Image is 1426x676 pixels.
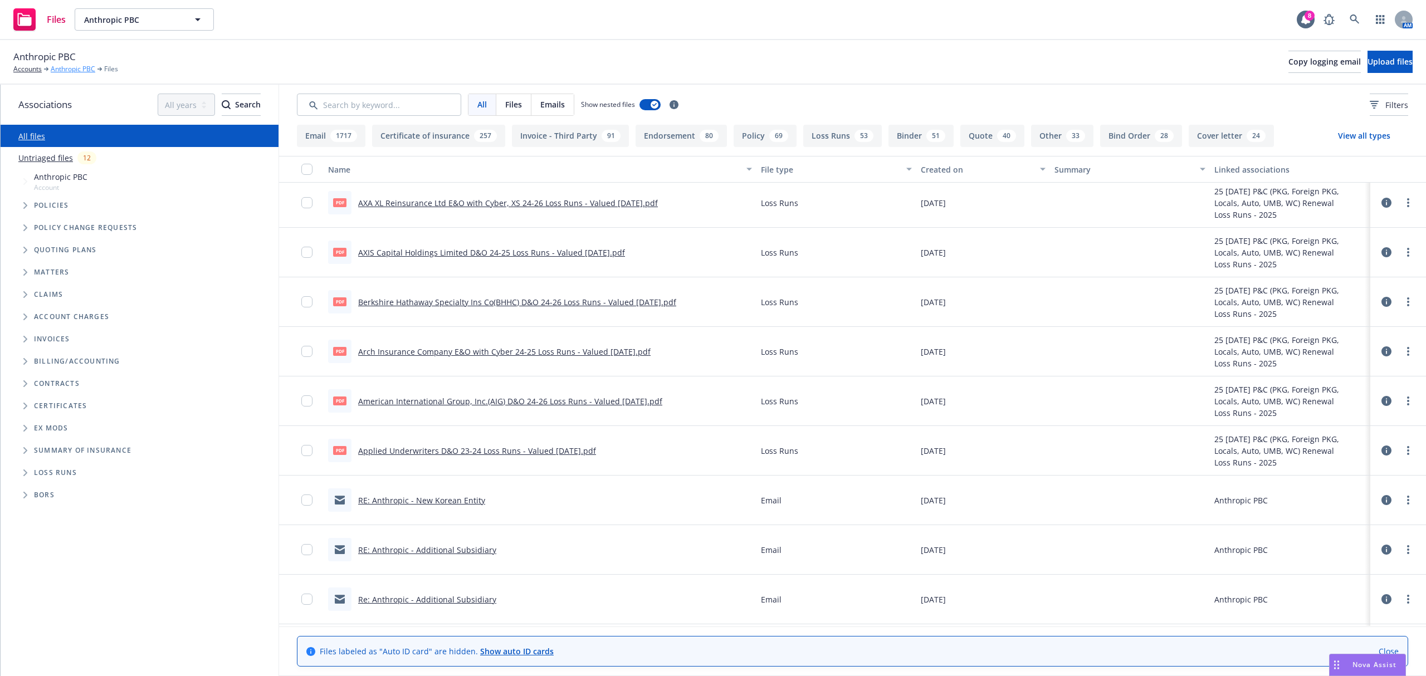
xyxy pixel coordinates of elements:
[761,594,782,605] span: Email
[756,156,917,183] button: File type
[921,445,946,457] span: [DATE]
[1031,125,1093,147] button: Other
[1352,660,1396,669] span: Nova Assist
[1100,125,1182,147] button: Bind Order
[1401,196,1415,209] a: more
[47,15,66,24] span: Files
[1214,164,1366,175] div: Linked associations
[1214,494,1268,506] div: Anthropic PBC
[1401,295,1415,308] a: more
[581,100,635,109] span: Show nested files
[916,156,1050,183] button: Created on
[18,131,45,141] a: All files
[77,151,96,164] div: 12
[34,403,87,409] span: Certificates
[1050,156,1210,183] button: Summary
[921,296,946,308] span: [DATE]
[1054,164,1194,175] div: Summary
[1344,8,1366,31] a: Search
[1401,394,1415,408] a: more
[34,224,137,231] span: Policy change requests
[222,94,261,116] button: SearchSearch
[18,97,72,112] span: Associations
[761,544,782,556] span: Email
[301,445,312,456] input: Toggle Row Selected
[921,247,946,258] span: [DATE]
[1,169,279,350] div: Tree Example
[1401,493,1415,507] a: more
[358,495,485,506] a: RE: Anthropic - New Korean Entity
[803,125,882,147] button: Loss Runs
[51,64,95,74] a: Anthropic PBC
[301,544,312,555] input: Toggle Row Selected
[1214,285,1366,308] div: 25 [DATE] P&C (PKG, Foreign PKG, Locals, Auto, UMB, WC) Renewal
[997,130,1016,142] div: 40
[1368,51,1413,73] button: Upload files
[1214,407,1366,419] div: Loss Runs - 2025
[921,494,946,506] span: [DATE]
[13,50,76,64] span: Anthropic PBC
[358,396,662,406] a: American International Group, Inc.(AIG) D&O 24-26 Loss Runs - Valued [DATE].pdf
[636,125,727,147] button: Endorsement
[333,446,346,454] span: pdf
[34,469,77,476] span: Loss Runs
[888,125,954,147] button: Binder
[34,183,87,192] span: Account
[761,164,900,175] div: File type
[1288,56,1361,67] span: Copy logging email
[1214,594,1268,605] div: Anthropic PBC
[34,358,120,365] span: Billing/Accounting
[1401,592,1415,606] a: more
[372,125,505,147] button: Certificate of insurance
[301,247,312,258] input: Toggle Row Selected
[960,125,1024,147] button: Quote
[1214,384,1366,407] div: 25 [DATE] P&C (PKG, Foreign PKG, Locals, Auto, UMB, WC) Renewal
[1379,645,1399,657] a: Close
[301,346,312,357] input: Toggle Row Selected
[301,395,312,406] input: Toggle Row Selected
[34,313,109,320] span: Account charges
[761,494,782,506] span: Email
[1214,209,1366,221] div: Loss Runs - 2025
[1370,99,1408,111] span: Filters
[480,646,554,657] a: Show auto ID cards
[1214,308,1366,320] div: Loss Runs - 2025
[1214,433,1366,457] div: 25 [DATE] P&C (PKG, Foreign PKG, Locals, Auto, UMB, WC) Renewal
[505,99,522,110] span: Files
[34,425,68,432] span: Ex Mods
[1,350,279,506] div: Folder Tree Example
[1401,345,1415,358] a: more
[222,100,231,109] svg: Search
[34,380,80,387] span: Contracts
[84,14,180,26] span: Anthropic PBC
[34,171,87,183] span: Anthropic PBC
[761,445,798,457] span: Loss Runs
[358,346,651,357] a: Arch Insurance Company E&O with Cyber 24-25 Loss Runs - Valued [DATE].pdf
[1066,130,1085,142] div: 33
[104,64,118,74] span: Files
[921,164,1033,175] div: Created on
[1330,654,1344,675] div: Drag to move
[477,99,487,110] span: All
[926,130,945,142] div: 51
[358,545,496,555] a: RE: Anthropic - Additional Subsidiary
[761,247,798,258] span: Loss Runs
[1369,8,1391,31] a: Switch app
[34,291,63,298] span: Claims
[1155,130,1174,142] div: 28
[222,94,261,115] div: Search
[301,494,312,506] input: Toggle Row Selected
[1214,334,1366,357] div: 25 [DATE] P&C (PKG, Foreign PKG, Locals, Auto, UMB, WC) Renewal
[1305,11,1315,21] div: 8
[324,156,756,183] button: Name
[34,247,97,253] span: Quoting plans
[1214,357,1366,369] div: Loss Runs - 2025
[854,130,873,142] div: 53
[297,94,461,116] input: Search by keyword...
[734,125,797,147] button: Policy
[1320,125,1408,147] button: View all types
[769,130,788,142] div: 69
[1385,99,1408,111] span: Filters
[9,4,70,35] a: Files
[301,197,312,208] input: Toggle Row Selected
